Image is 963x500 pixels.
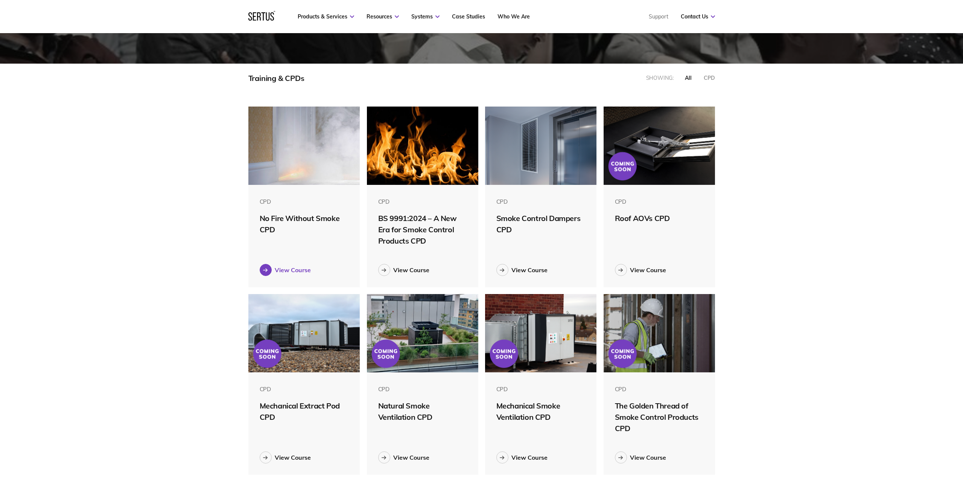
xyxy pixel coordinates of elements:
div: The Golden Thread of Smoke Control Products CPD [615,400,704,434]
a: Case Studies [452,13,485,20]
a: Who We Are [497,13,530,20]
div: View Course [511,266,548,274]
a: Products & Services [298,13,354,20]
a: Contact Us [681,13,715,20]
a: View Course [260,264,349,276]
div: Natural Smoke Ventilation CPD [378,400,467,423]
a: Resources [367,13,399,20]
div: View Course [393,266,429,274]
div: CPD [378,386,467,393]
a: View Course [615,264,704,276]
div: Training & CPDs [248,73,304,83]
div: CPD [260,386,349,393]
div: Roof AOVs CPD [615,213,704,224]
a: View Course [378,451,467,463]
div: Smoke Control Dampers CPD [496,213,586,235]
a: View Course [496,264,586,276]
iframe: Chat Widget [925,464,963,500]
a: Systems [411,13,440,20]
div: all [685,75,692,81]
div: View Course [630,454,666,461]
div: CPD [496,386,586,393]
div: CPD [378,198,467,205]
div: BS 9991:2024 – A New Era for Smoke Control Products CPD [378,213,467,247]
a: View Course [378,264,467,276]
div: CPD [615,386,704,393]
div: No Fire Without Smoke CPD [260,213,349,235]
div: CPD [704,75,715,81]
div: CPD [615,198,704,205]
div: Showing: [646,75,674,81]
div: Mechanical Smoke Ventilation CPD [496,400,586,423]
a: Support [649,13,668,20]
div: View Course [393,454,429,461]
a: View Course [260,451,349,463]
div: View Course [275,454,311,461]
a: View Course [615,451,704,463]
div: CPD [260,198,349,205]
div: View Course [275,266,311,274]
div: View Course [630,266,666,274]
a: View Course [496,451,586,463]
div: View Course [511,454,548,461]
div: Mechanical Extract Pod CPD [260,400,349,423]
div: CPD [496,198,586,205]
